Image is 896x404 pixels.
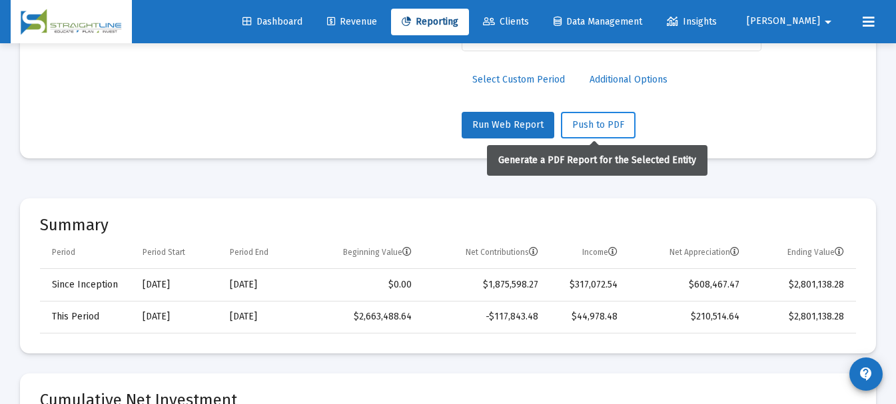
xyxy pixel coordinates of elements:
td: Column Period End [221,237,302,269]
span: Clients [483,16,529,27]
div: [DATE] [143,310,211,323]
span: Insights [667,16,717,27]
a: Dashboard [232,9,313,35]
mat-icon: arrow_drop_down [820,9,836,35]
td: Column Net Appreciation [627,237,749,269]
td: This Period [40,301,133,333]
div: Net Appreciation [670,247,739,258]
td: Column Net Contributions [421,237,548,269]
td: $608,467.47 [627,269,749,301]
td: $2,801,138.28 [749,301,856,333]
td: $210,514.64 [627,301,749,333]
a: Reporting [391,9,469,35]
span: Run Web Report [472,119,544,130]
div: [DATE] [143,278,211,292]
td: Since Inception [40,269,133,301]
td: $2,663,488.64 [302,301,421,333]
span: Revenue [327,16,377,27]
td: $44,978.48 [548,301,626,333]
td: -$117,843.48 [421,301,548,333]
div: Beginning Value [343,247,412,258]
div: Ending Value [787,247,844,258]
div: Period End [230,247,268,258]
td: Column Period [40,237,133,269]
td: Column Beginning Value [302,237,421,269]
mat-card-title: Summary [40,218,856,232]
div: [DATE] [230,278,293,292]
div: Income [582,247,618,258]
div: Data grid [40,237,856,333]
span: Dashboard [242,16,302,27]
a: Data Management [543,9,653,35]
span: Data Management [554,16,642,27]
div: Period Start [143,247,185,258]
img: Dashboard [21,9,122,35]
td: $1,875,598.27 [421,269,548,301]
div: [DATE] [230,310,293,323]
span: [PERSON_NAME] [747,16,820,27]
span: Reporting [402,16,458,27]
button: Push to PDF [561,112,636,138]
div: Net Contributions [466,247,538,258]
button: Run Web Report [462,112,554,138]
td: $317,072.54 [548,269,626,301]
a: Insights [656,9,727,35]
td: $0.00 [302,269,421,301]
span: Select Custom Period [472,74,565,85]
button: [PERSON_NAME] [731,8,852,35]
span: Push to PDF [572,119,624,130]
td: $2,801,138.28 [749,269,856,301]
td: Column Ending Value [749,237,856,269]
mat-icon: contact_support [858,366,874,382]
div: Period [52,247,75,258]
a: Clients [472,9,540,35]
td: Column Income [548,237,626,269]
a: Revenue [316,9,388,35]
td: Column Period Start [133,237,221,269]
span: Additional Options [590,74,668,85]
